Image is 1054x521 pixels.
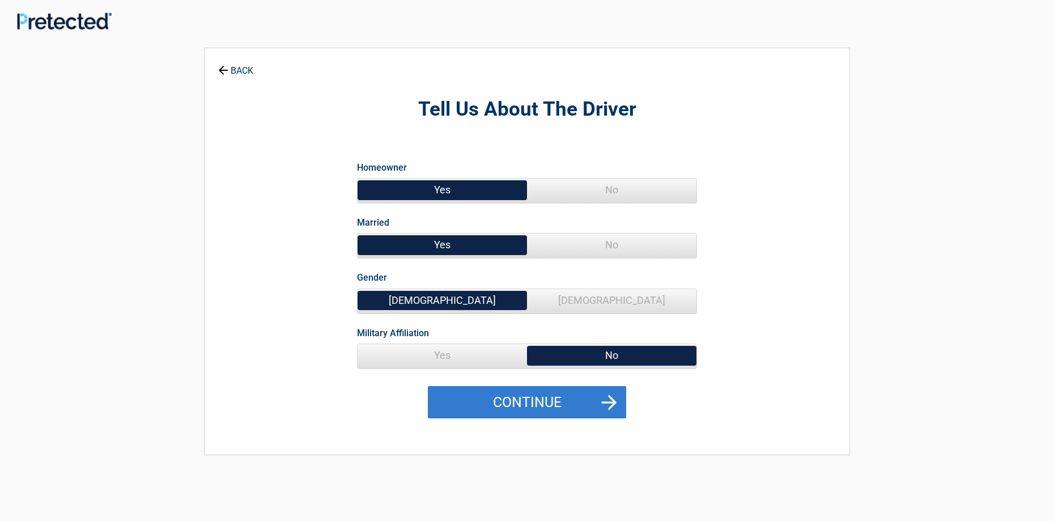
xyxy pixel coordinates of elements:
[527,344,696,367] span: No
[216,56,256,75] a: BACK
[527,234,696,256] span: No
[17,12,112,29] img: Main Logo
[428,386,626,419] button: Continue
[357,325,429,341] label: Military Affiliation
[527,289,696,312] span: [DEMOGRAPHIC_DATA]
[358,289,527,312] span: [DEMOGRAPHIC_DATA]
[357,160,407,175] label: Homeowner
[357,270,387,285] label: Gender
[358,344,527,367] span: Yes
[527,179,696,201] span: No
[267,96,787,123] h2: Tell Us About The Driver
[357,215,389,230] label: Married
[358,234,527,256] span: Yes
[358,179,527,201] span: Yes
